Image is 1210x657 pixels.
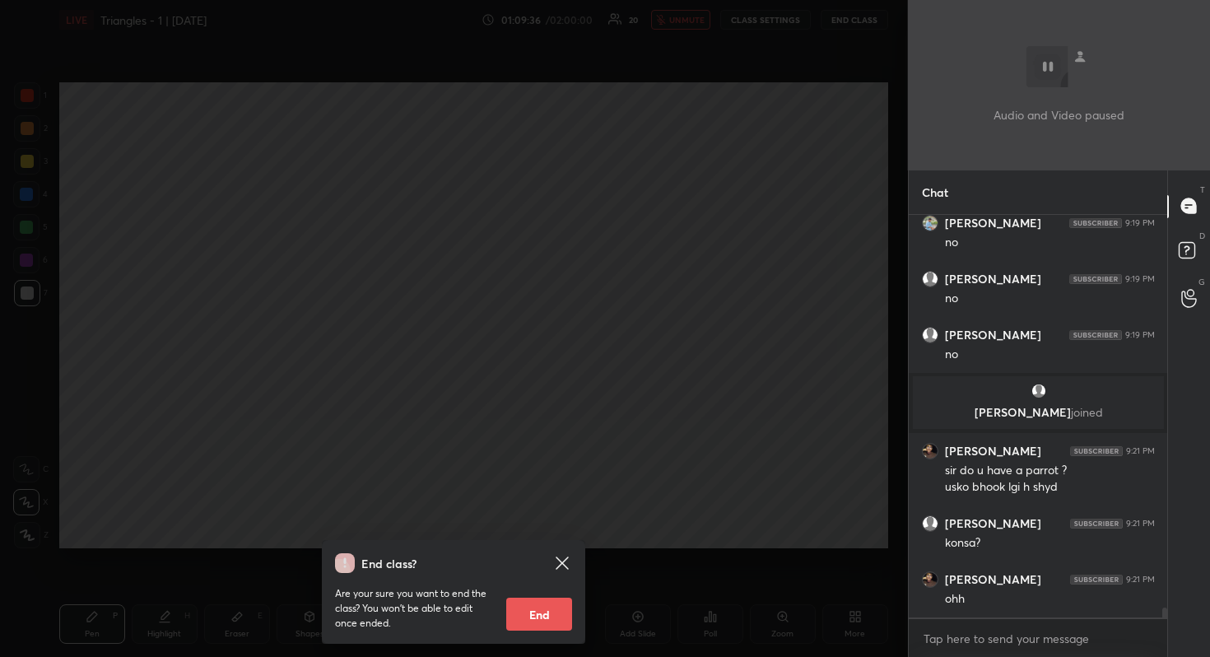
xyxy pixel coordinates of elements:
[945,328,1041,342] h6: [PERSON_NAME]
[923,328,938,342] img: default.png
[945,516,1041,531] h6: [PERSON_NAME]
[923,444,938,459] img: thumbnail.jpg
[1126,575,1155,585] div: 9:21 PM
[1125,330,1155,340] div: 9:19 PM
[945,235,1155,251] div: no
[945,463,1155,479] div: sir do u have a parrot ?
[361,555,417,572] h4: End class?
[923,572,938,587] img: thumbnail.jpg
[923,406,1154,419] p: [PERSON_NAME]
[909,215,1168,617] div: grid
[1070,519,1123,529] img: 4P8fHbbgJtejmAAAAAElFTkSuQmCC
[945,347,1155,363] div: no
[1030,383,1046,399] img: default.png
[1200,184,1205,196] p: T
[945,572,1041,587] h6: [PERSON_NAME]
[945,216,1041,231] h6: [PERSON_NAME]
[1199,230,1205,242] p: D
[1126,446,1155,456] div: 9:21 PM
[1126,519,1155,529] div: 9:21 PM
[923,516,938,531] img: default.png
[945,535,1155,552] div: konsa?
[909,170,961,214] p: Chat
[1198,276,1205,288] p: G
[1125,274,1155,284] div: 9:19 PM
[994,106,1124,123] p: Audio and Video paused
[1069,330,1122,340] img: 4P8fHbbgJtejmAAAAAElFTkSuQmCC
[945,291,1155,307] div: no
[1070,404,1102,420] span: joined
[923,216,938,231] img: thumbnail.jpg
[506,598,572,631] button: End
[945,272,1041,287] h6: [PERSON_NAME]
[1070,575,1123,585] img: 4P8fHbbgJtejmAAAAAElFTkSuQmCC
[945,479,1155,496] div: usko bhook lgi h shyd
[1069,218,1122,228] img: 4P8fHbbgJtejmAAAAAElFTkSuQmCC
[335,586,493,631] p: Are your sure you want to end the class? You won’t be able to edit once ended.
[923,272,938,287] img: default.png
[1125,218,1155,228] div: 9:19 PM
[1070,446,1123,456] img: 4P8fHbbgJtejmAAAAAElFTkSuQmCC
[945,444,1041,459] h6: [PERSON_NAME]
[1069,274,1122,284] img: 4P8fHbbgJtejmAAAAAElFTkSuQmCC
[945,591,1155,608] div: ohh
